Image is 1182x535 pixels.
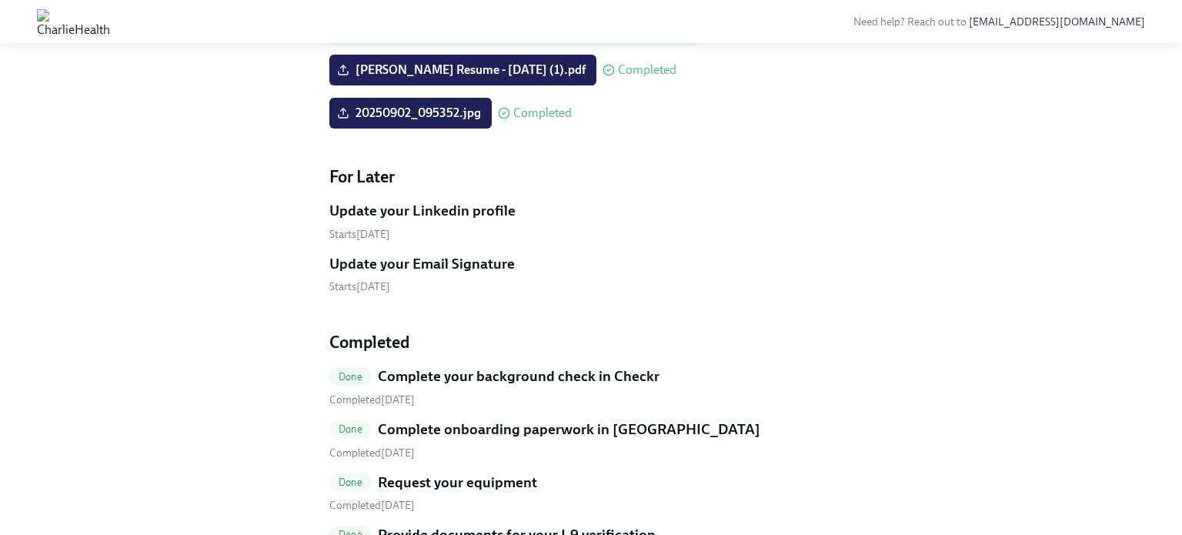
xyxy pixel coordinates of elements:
[329,423,372,435] span: Done
[329,228,390,241] span: Monday, September 22nd 2025, 10:00 am
[329,499,415,512] span: Tuesday, September 2nd 2025, 10:31 am
[329,476,372,488] span: Done
[329,98,492,129] label: 20250902_095352.jpg
[329,201,516,221] h5: Update your Linkedin profile
[329,201,853,242] a: Update your Linkedin profileStarts[DATE]
[329,331,853,354] h4: Completed
[329,473,853,513] a: DoneRequest your equipment Completed[DATE]
[969,15,1145,28] a: [EMAIL_ADDRESS][DOMAIN_NAME]
[329,393,415,406] span: Tuesday, September 2nd 2025, 10:20 am
[513,107,572,119] span: Completed
[378,473,537,493] h5: Request your equipment
[329,254,515,274] h5: Update your Email Signature
[329,371,372,383] span: Done
[329,446,415,460] span: Tuesday, September 2nd 2025, 10:30 am
[340,105,481,121] span: 20250902_095352.jpg
[329,166,853,189] h4: For Later
[329,280,390,293] span: Monday, September 22nd 2025, 10:00 am
[329,55,596,85] label: [PERSON_NAME] Resume - [DATE] (1).pdf
[329,420,853,460] a: DoneComplete onboarding paperwork in [GEOGRAPHIC_DATA] Completed[DATE]
[329,254,853,295] a: Update your Email SignatureStarts[DATE]
[329,366,853,407] a: DoneComplete your background check in Checkr Completed[DATE]
[378,420,760,440] h5: Complete onboarding paperwork in [GEOGRAPHIC_DATA]
[37,9,110,34] img: CharlieHealth
[618,64,676,76] span: Completed
[378,366,659,386] h5: Complete your background check in Checkr
[340,62,586,78] span: [PERSON_NAME] Resume - [DATE] (1).pdf
[853,15,1145,28] span: Need help? Reach out to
